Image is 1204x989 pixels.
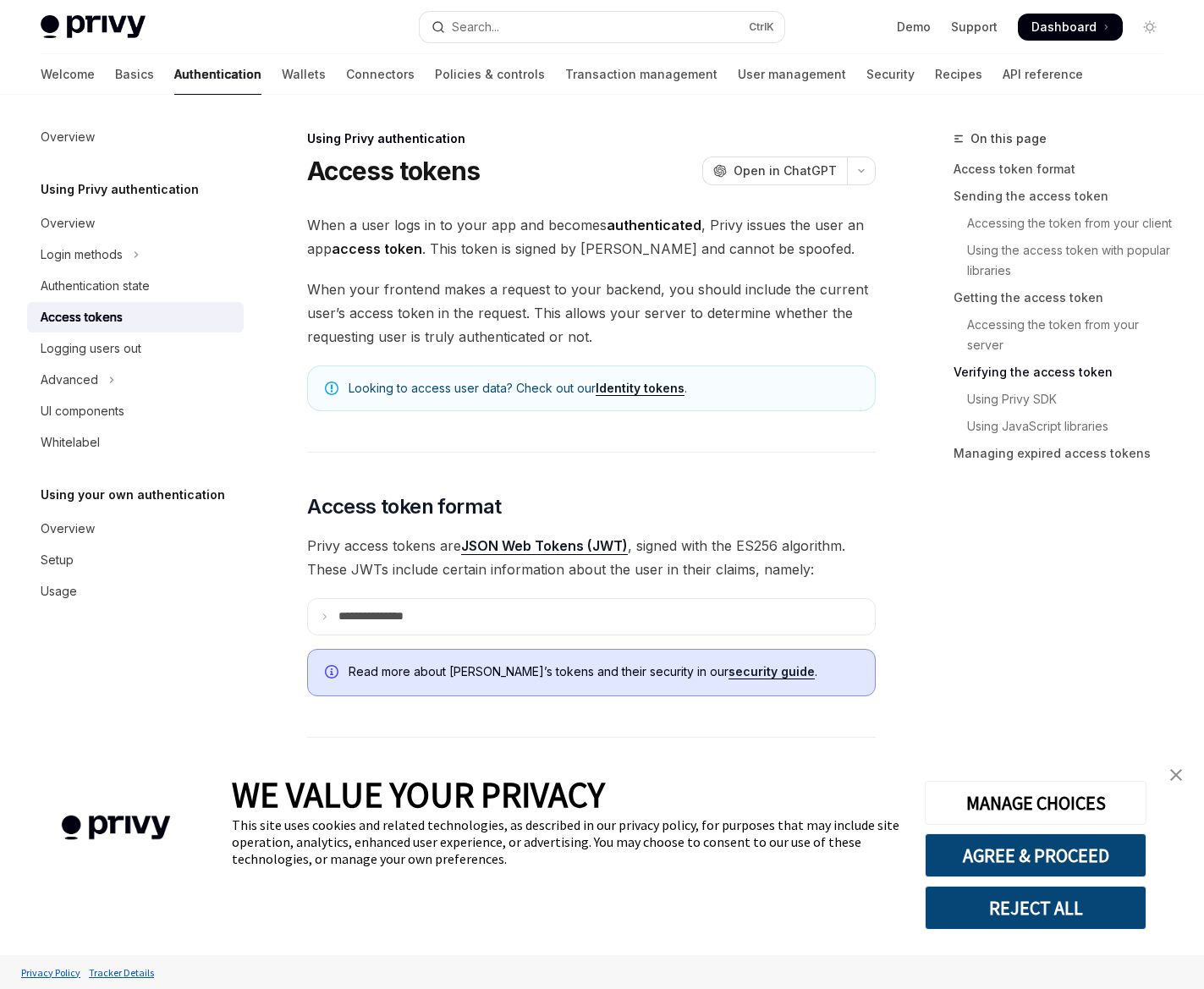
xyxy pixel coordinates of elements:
[897,19,931,36] a: Demo
[954,284,1177,311] a: Getting the access token
[420,12,785,42] button: Open search
[349,663,858,680] span: Read more about [PERSON_NAME]’s tokens and their security in our .
[85,958,158,987] a: Tracker Details
[282,54,326,95] a: Wallets
[325,665,342,682] svg: Info
[25,791,206,865] img: company logo
[951,19,998,36] a: Support
[41,54,95,95] a: Welcome
[954,183,1177,210] a: Sending the access token
[970,129,1047,149] span: On this page
[738,54,846,95] a: User management
[307,156,480,186] h1: Access tokens
[41,581,77,602] div: Usage
[1170,769,1182,781] img: close banner
[41,370,98,390] div: Advanced
[307,213,876,261] span: When a user logs in to your app and becomes , Privy issues the user an app . This token is signed...
[935,54,982,95] a: Recipes
[954,440,1177,467] a: Managing expired access tokens
[41,485,225,505] h5: Using your own authentication
[925,886,1146,930] button: REJECT ALL
[702,157,847,185] button: Open in ChatGPT
[41,245,123,265] div: Login methods
[1018,14,1123,41] a: Dashboard
[41,338,141,359] div: Logging users out
[1136,14,1163,41] button: Toggle dark mode
[954,210,1177,237] a: Accessing the token from your client
[1031,19,1097,36] span: Dashboard
[17,958,85,987] a: Privacy Policy
[307,130,876,147] div: Using Privy authentication
[954,413,1177,440] a: Using JavaScript libraries
[866,54,915,95] a: Security
[346,54,415,95] a: Connectors
[461,537,628,555] a: JSON Web Tokens (JWT)
[27,302,244,332] a: Access tokens
[27,239,244,270] button: Toggle Login methods section
[232,772,605,816] span: WE VALUE YOUR PRIVACY
[41,179,199,200] h5: Using Privy authentication
[332,240,422,257] strong: access token
[734,162,837,179] span: Open in ChatGPT
[174,54,261,95] a: Authentication
[349,380,858,397] span: Looking to access user data? Check out our .
[325,382,338,395] svg: Note
[749,20,774,34] span: Ctrl K
[41,307,123,327] div: Access tokens
[435,54,545,95] a: Policies & controls
[232,816,899,867] div: This site uses cookies and related technologies, as described in our privacy policy, for purposes...
[115,54,154,95] a: Basics
[728,664,815,679] a: security guide
[41,519,95,539] div: Overview
[41,213,95,234] div: Overview
[954,386,1177,413] a: Using Privy SDK
[27,396,244,426] a: UI components
[565,54,717,95] a: Transaction management
[307,493,502,520] span: Access token format
[954,156,1177,183] a: Access token format
[925,833,1146,877] button: AGREE & PROCEED
[41,432,100,453] div: Whitelabel
[954,237,1177,284] a: Using the access token with popular libraries
[1159,758,1193,792] a: close banner
[954,311,1177,359] a: Accessing the token from your server
[41,550,74,570] div: Setup
[41,276,150,296] div: Authentication state
[27,545,244,575] a: Setup
[27,427,244,458] a: Whitelabel
[41,15,146,39] img: light logo
[27,208,244,239] a: Overview
[27,365,244,395] button: Toggle Advanced section
[452,17,499,37] div: Search...
[41,127,95,147] div: Overview
[27,514,244,544] a: Overview
[27,122,244,152] a: Overview
[307,534,876,581] span: Privy access tokens are , signed with the ES256 algorithm. These JWTs include certain information...
[27,576,244,607] a: Usage
[1003,54,1083,95] a: API reference
[607,217,701,234] strong: authenticated
[27,271,244,301] a: Authentication state
[27,333,244,364] a: Logging users out
[954,359,1177,386] a: Verifying the access token
[596,381,684,396] a: Identity tokens
[307,277,876,349] span: When your frontend makes a request to your backend, you should include the current user’s access ...
[925,781,1146,825] button: MANAGE CHOICES
[41,401,124,421] div: UI components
